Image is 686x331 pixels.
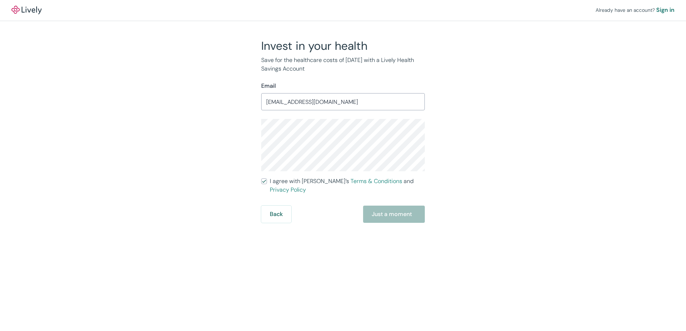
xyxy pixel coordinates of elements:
[596,6,675,14] div: Already have an account?
[11,6,42,14] img: Lively
[261,82,276,90] label: Email
[270,186,306,193] a: Privacy Policy
[11,6,42,14] a: LivelyLively
[261,39,425,53] h2: Invest in your health
[261,56,425,73] p: Save for the healthcare costs of [DATE] with a Lively Health Savings Account
[261,206,291,223] button: Back
[270,177,425,194] span: I agree with [PERSON_NAME]’s and
[656,6,675,14] a: Sign in
[351,177,402,185] a: Terms & Conditions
